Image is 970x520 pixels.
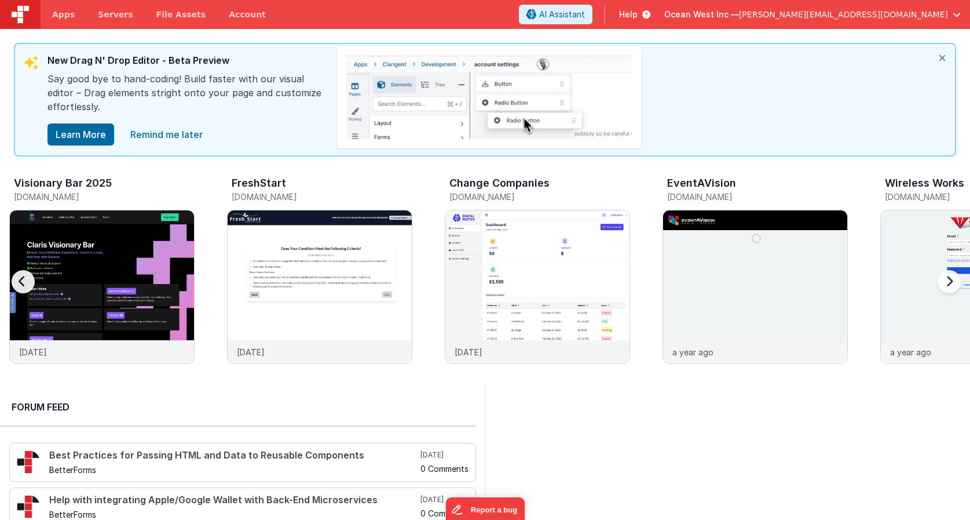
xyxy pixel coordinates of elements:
[232,177,286,189] h3: FreshStart
[420,450,468,460] h5: [DATE]
[156,9,206,20] span: File Assets
[449,192,630,201] h5: [DOMAIN_NAME]
[49,510,418,519] h5: BetterForms
[739,9,948,20] span: [PERSON_NAME][EMAIL_ADDRESS][DOMAIN_NAME]
[47,53,325,72] div: New Drag N' Drop Editor - Beta Preview
[52,9,75,20] span: Apps
[619,9,638,20] span: Help
[49,450,418,461] h4: Best Practices for Passing HTML and Data to Reusable Components
[664,9,739,20] span: Ocean West Inc —
[449,177,550,189] h3: Change Companies
[14,177,112,189] h3: Visionary Bar 2025
[664,9,961,20] button: Ocean West Inc — [PERSON_NAME][EMAIL_ADDRESS][DOMAIN_NAME]
[17,495,40,518] img: 295_2.png
[49,466,418,474] h5: BetterForms
[890,346,931,358] p: a year ago
[455,346,482,358] p: [DATE]
[885,177,964,189] h3: Wireless Works
[672,346,713,358] p: a year ago
[232,192,412,201] h5: [DOMAIN_NAME]
[47,72,325,123] div: Say good bye to hand-coding! Build faster with our visual editor – Drag elements stright onto you...
[49,495,418,506] h4: Help with integrating Apple/Google Wallet with Back-End Microservices
[12,400,464,414] h2: Forum Feed
[420,464,468,473] h5: 0 Comments
[420,509,468,518] h5: 0 Comments
[17,450,40,474] img: 295_2.png
[9,443,476,482] a: Best Practices for Passing HTML and Data to Reusable Components BetterForms [DATE] 0 Comments
[929,44,955,72] i: close
[519,5,592,24] button: AI Assistant
[47,123,114,146] button: Learn More
[98,9,133,20] span: Servers
[237,346,265,358] p: [DATE]
[14,192,195,201] h5: [DOMAIN_NAME]
[539,9,585,20] span: AI Assistant
[667,177,736,189] h3: EventAVision
[123,123,210,146] a: close
[667,192,848,201] h5: [DOMAIN_NAME]
[420,495,468,504] h5: [DATE]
